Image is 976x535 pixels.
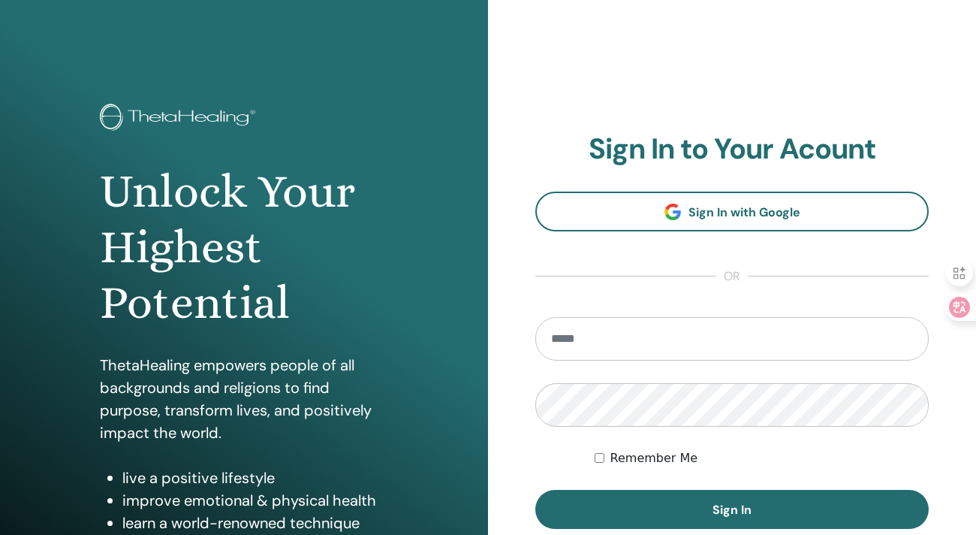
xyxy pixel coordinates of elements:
[122,467,387,489] li: live a positive lifestyle
[712,502,752,518] span: Sign In
[595,449,929,467] div: Keep me authenticated indefinitely or until I manually logout
[716,267,748,286] span: or
[122,512,387,534] li: learn a world-renowned technique
[535,192,929,231] a: Sign In with Google
[100,164,387,331] h1: Unlock Your Highest Potential
[122,489,387,512] li: improve emotional & physical health
[610,449,698,467] label: Remember Me
[535,490,929,529] button: Sign In
[688,204,800,220] span: Sign In with Google
[100,354,387,444] p: ThetaHealing empowers people of all backgrounds and religions to find purpose, transform lives, a...
[535,132,929,167] h2: Sign In to Your Acount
